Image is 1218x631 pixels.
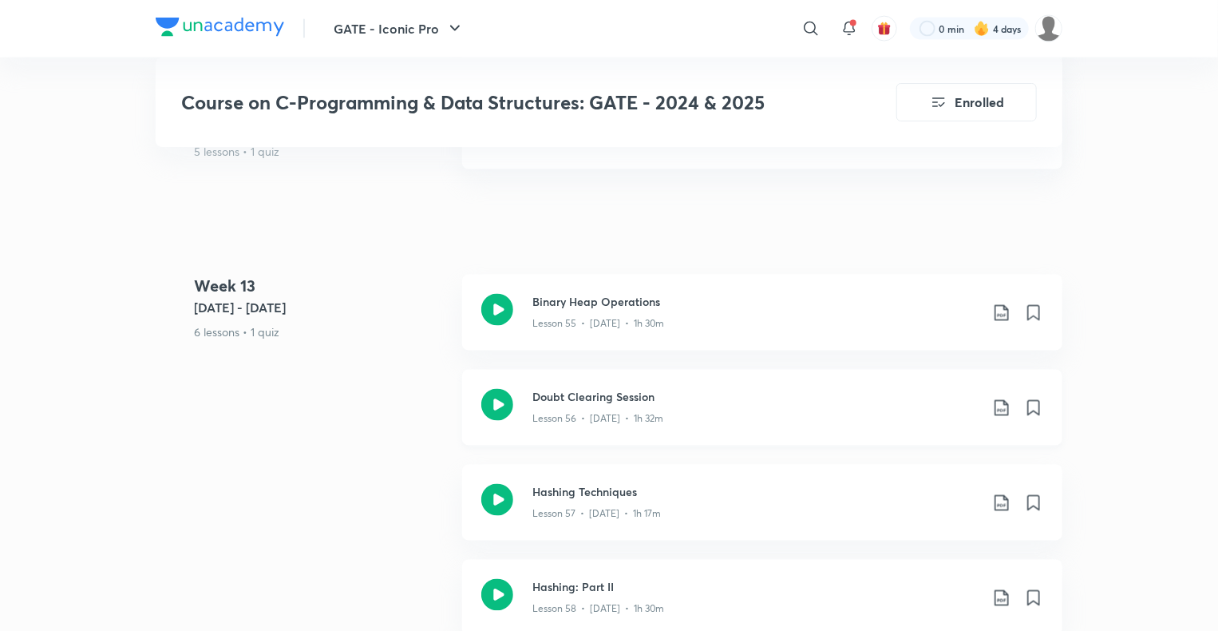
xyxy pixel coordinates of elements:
[194,299,449,318] h5: [DATE] - [DATE]
[877,22,892,36] img: avatar
[532,507,661,522] p: Lesson 57 • [DATE] • 1h 17m
[462,370,1062,465] a: Doubt Clearing SessionLesson 56 • [DATE] • 1h 32m
[872,16,897,42] button: avatar
[532,389,979,406] h3: Doubt Clearing Session
[896,83,1037,121] button: Enrolled
[156,18,284,41] a: Company Logo
[532,602,664,617] p: Lesson 58 • [DATE] • 1h 30m
[194,143,449,160] p: 5 lessons • 1 quiz
[181,91,806,114] h3: Course on C-Programming & Data Structures: GATE - 2024 & 2025
[1035,15,1062,42] img: Deepika S S
[462,275,1062,370] a: Binary Heap OperationsLesson 55 • [DATE] • 1h 30m
[532,294,979,311] h3: Binary Heap Operations
[974,21,990,37] img: streak
[156,18,284,37] img: Company Logo
[532,484,979,501] h3: Hashing Techniques
[194,324,449,341] p: 6 lessons • 1 quiz
[324,13,474,45] button: GATE - Iconic Pro
[532,412,663,427] p: Lesson 56 • [DATE] • 1h 32m
[532,317,664,331] p: Lesson 55 • [DATE] • 1h 30m
[532,579,979,596] h3: Hashing: Part II
[194,275,449,299] h4: Week 13
[462,465,1062,560] a: Hashing TechniquesLesson 57 • [DATE] • 1h 17m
